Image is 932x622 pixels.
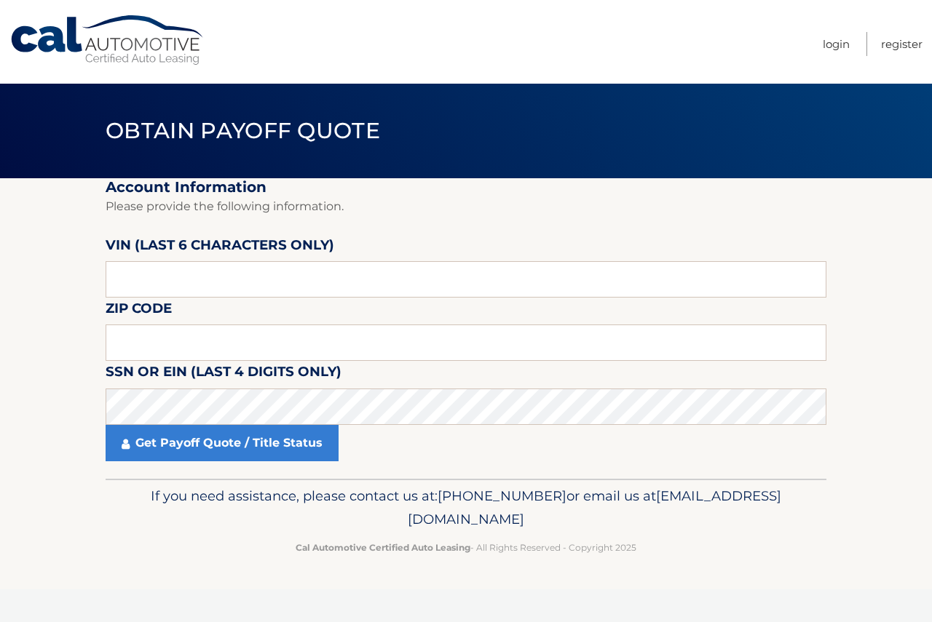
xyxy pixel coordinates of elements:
p: If you need assistance, please contact us at: or email us at [115,485,817,531]
span: [PHONE_NUMBER] [438,487,566,504]
a: Login [823,32,850,56]
label: SSN or EIN (last 4 digits only) [106,361,341,388]
label: Zip Code [106,298,172,324]
a: Register [881,32,923,56]
p: Please provide the following information. [106,196,826,217]
strong: Cal Automotive Certified Auto Leasing [296,542,470,553]
h2: Account Information [106,178,826,196]
p: - All Rights Reserved - Copyright 2025 [115,540,817,555]
label: VIN (last 6 characters only) [106,234,334,261]
a: Get Payoff Quote / Title Status [106,425,339,461]
a: Cal Automotive [9,15,206,66]
span: Obtain Payoff Quote [106,117,380,144]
